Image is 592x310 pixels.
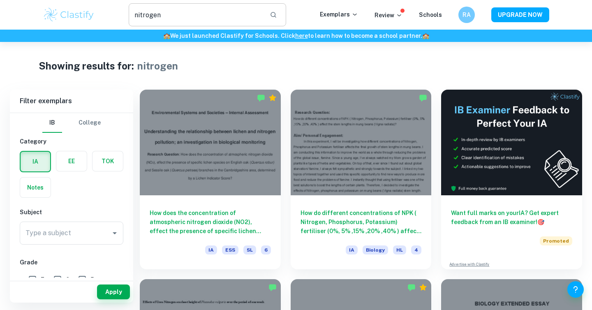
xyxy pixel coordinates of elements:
a: How does the concentration of atmospheric nitrogen dioxide (NO2), effect the presence of specific... [140,90,281,269]
button: IB [42,113,62,133]
img: Clastify logo [43,7,95,23]
button: IA [21,152,50,171]
button: Notes [20,178,51,197]
img: Marked [257,94,265,102]
button: Open [109,227,120,239]
input: Search for any exemplars... [129,3,263,26]
h6: Grade [20,258,123,267]
h6: How does the concentration of atmospheric nitrogen dioxide (NO2), effect the presence of specific... [150,208,271,236]
span: 🏫 [422,32,429,39]
button: College [79,113,101,133]
span: Biology [363,245,388,254]
h6: Want full marks on your IA ? Get expert feedback from an IB examiner! [451,208,572,227]
span: IA [346,245,358,254]
span: Promoted [540,236,572,245]
a: Want full marks on yourIA? Get expert feedback from an IB examiner!PromotedAdvertise with Clastify [441,90,582,269]
span: 6 [261,245,271,254]
span: 4 [411,245,421,254]
button: Help and Feedback [567,281,584,298]
span: SL [243,245,256,254]
span: IA [205,245,217,254]
div: Filter type choice [42,113,101,133]
button: EE [56,151,87,171]
div: Premium [419,283,427,291]
img: Marked [419,94,427,102]
a: here [295,32,308,39]
h6: Subject [20,208,123,217]
h6: We just launched Clastify for Schools. Click to learn how to become a school partner. [2,31,590,40]
button: TOK [92,151,123,171]
span: 🎯 [537,219,544,225]
a: Schools [419,12,442,18]
img: Marked [268,283,277,291]
h6: How do different concentrations of NPK ( Nitrogen, Phosphorus, Potassium) fertiliser (0%, 5% ,15%... [301,208,422,236]
img: Marked [407,283,416,291]
span: HL [393,245,406,254]
h1: nitrogen [137,58,178,73]
h1: Showing results for: [39,58,134,73]
a: Advertise with Clastify [449,261,489,267]
p: Review [375,11,402,20]
img: Thumbnail [441,90,582,195]
span: 6 [66,275,69,284]
h6: Filter exemplars [10,90,133,113]
p: Exemplars [320,10,358,19]
span: ESS [222,245,238,254]
button: Apply [97,285,130,299]
span: 🏫 [163,32,170,39]
span: 5 [90,275,94,284]
div: Premium [268,94,277,102]
span: 7 [41,275,44,284]
h6: Category [20,137,123,146]
button: RA [458,7,475,23]
button: UPGRADE NOW [491,7,549,22]
a: How do different concentrations of NPK ( Nitrogen, Phosphorus, Potassium) fertiliser (0%, 5% ,15%... [291,90,432,269]
h6: RA [462,10,472,19]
